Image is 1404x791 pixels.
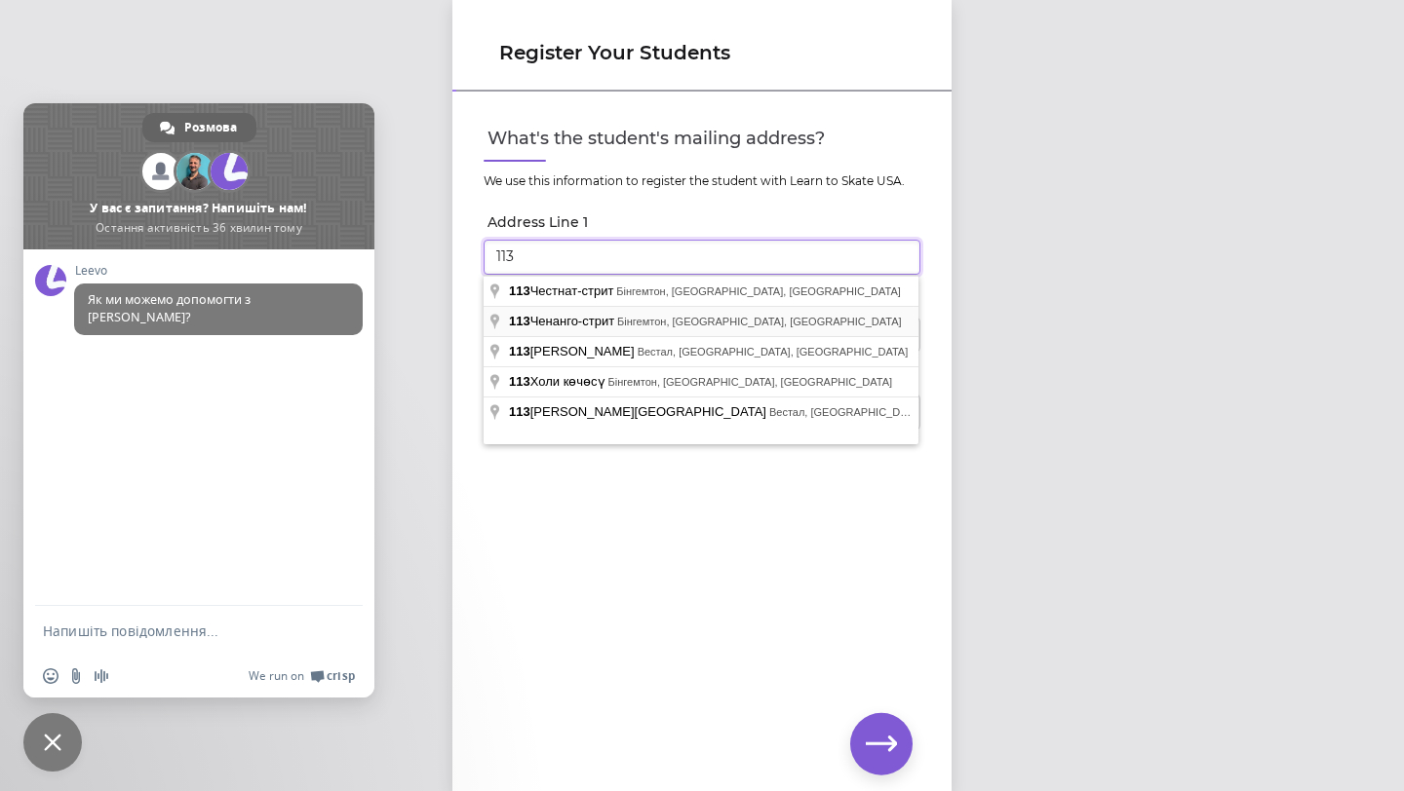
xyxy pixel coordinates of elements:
[509,314,617,328] span: Ченанго-стрит
[509,374,530,389] span: 113
[509,344,530,358] span: 113
[43,668,58,684] span: Вставити емодзі
[638,346,909,358] span: Вестал, [GEOGRAPHIC_DATA], [GEOGRAPHIC_DATA]
[142,113,256,142] div: Розмова
[327,668,355,684] span: Crisp
[509,344,638,358] span: [PERSON_NAME]
[184,113,237,142] span: Розмова
[616,285,901,297] span: Бінгемтон, [GEOGRAPHIC_DATA], [GEOGRAPHIC_DATA]
[23,713,82,772] div: Закрити чат
[499,39,905,66] h1: Register Your Students
[509,404,769,419] span: [PERSON_NAME][GEOGRAPHIC_DATA]
[769,406,1040,418] span: Вестал, [GEOGRAPHIC_DATA], [GEOGRAPHIC_DATA]
[509,314,530,328] span: 113
[509,283,616,298] span: Честнат-стрит
[509,283,530,298] span: 113
[617,316,902,327] span: Бінгемтон, [GEOGRAPHIC_DATA], [GEOGRAPHIC_DATA]
[487,212,920,232] label: Address Line 1
[249,668,304,684] span: We run on
[509,404,530,419] span: 113
[88,291,251,325] span: Як ми можемо допомогти з [PERSON_NAME]?
[43,622,312,640] textarea: Напишіть повідомлення...
[509,374,608,389] span: Холи көчөсү
[249,668,355,684] a: We run onCrisp
[74,264,363,278] span: Leevo
[94,668,109,684] span: Записати аудіоповідомлення
[487,125,920,152] label: What's the student's mailing address?
[608,376,893,388] span: Бінгемтон, [GEOGRAPHIC_DATA], [GEOGRAPHIC_DATA]
[484,173,920,189] p: We use this information to register the student with Learn to Skate USA.
[484,240,920,275] input: Start typing your address...
[68,668,84,684] span: Відправити файл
